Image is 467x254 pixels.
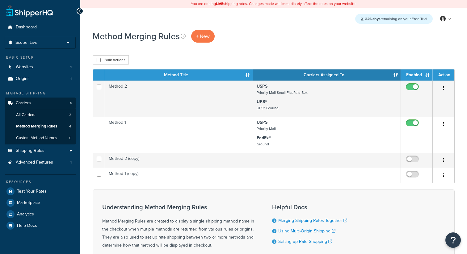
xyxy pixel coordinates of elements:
[16,124,57,129] span: Method Merging Rules
[5,73,76,85] li: Origins
[5,61,76,73] a: Websites 1
[17,212,34,217] span: Analytics
[257,126,276,131] small: Priority Mail
[105,168,253,183] td: Method 1 (copy)
[17,200,40,206] span: Marketplace
[5,179,76,185] div: Resources
[5,73,76,85] a: Origins 1
[70,160,72,165] span: 1
[69,124,71,129] span: 4
[191,30,215,43] a: + New
[5,98,76,109] a: Carriers
[5,109,76,121] a: All Carriers 3
[16,148,44,153] span: Shipping Rules
[365,16,381,22] strong: 226 days
[102,204,257,210] h3: Understanding Method Merging Rules
[16,25,37,30] span: Dashboard
[5,121,76,132] li: Method Merging Rules
[216,1,223,6] b: LIVE
[445,232,461,248] button: Open Resource Center
[257,119,267,126] strong: USPS
[105,69,253,81] th: Method Title: activate to sort column ascending
[16,101,31,106] span: Carriers
[5,132,76,144] li: Custom Method Names
[5,121,76,132] a: Method Merging Rules 4
[16,160,53,165] span: Advanced Features
[5,145,76,156] a: Shipping Rules
[5,132,76,144] a: Custom Method Names 0
[257,98,267,105] strong: UPS®
[5,220,76,231] a: Help Docs
[16,76,30,81] span: Origins
[16,112,35,118] span: All Carriers
[272,204,347,210] h3: Helpful Docs
[5,61,76,73] li: Websites
[257,105,279,111] small: UPS® Ground
[355,14,433,24] div: remaining on your Free Trial
[5,209,76,220] a: Analytics
[70,76,72,81] span: 1
[5,109,76,121] li: All Carriers
[102,204,257,249] div: Method Merging Rules are created to display a single shipping method name in the checkout when mu...
[5,157,76,168] a: Advanced Features 1
[16,135,57,141] span: Custom Method Names
[278,217,347,224] a: Merging Shipping Rates Together
[196,33,210,40] span: + New
[257,141,269,147] small: Ground
[433,69,454,81] th: Action
[17,223,37,228] span: Help Docs
[5,55,76,60] div: Basic Setup
[257,135,271,141] strong: FedEx®
[17,189,47,194] span: Test Your Rates
[257,90,308,95] small: Priority Mail Small Flat Rate Box
[6,5,53,17] a: ShipperHQ Home
[105,117,253,153] td: Method 1
[69,135,71,141] span: 0
[278,238,332,245] a: Setting up Rate Shopping
[5,186,76,197] a: Test Your Rates
[93,30,180,42] h1: Method Merging Rules
[257,83,267,90] strong: USPS
[5,22,76,33] a: Dashboard
[278,228,335,234] a: Using Multi-Origin Shipping
[16,65,33,70] span: Websites
[5,157,76,168] li: Advanced Features
[5,98,76,144] li: Carriers
[5,197,76,208] a: Marketplace
[15,40,37,45] span: Scope: Live
[70,65,72,70] span: 1
[69,112,71,118] span: 3
[401,69,433,81] th: Enabled: activate to sort column ascending
[105,81,253,117] td: Method 2
[105,153,253,168] td: Method 2 (copy)
[253,69,401,81] th: Carriers Assigned To: activate to sort column ascending
[93,55,129,65] button: Bulk Actions
[5,91,76,96] div: Manage Shipping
